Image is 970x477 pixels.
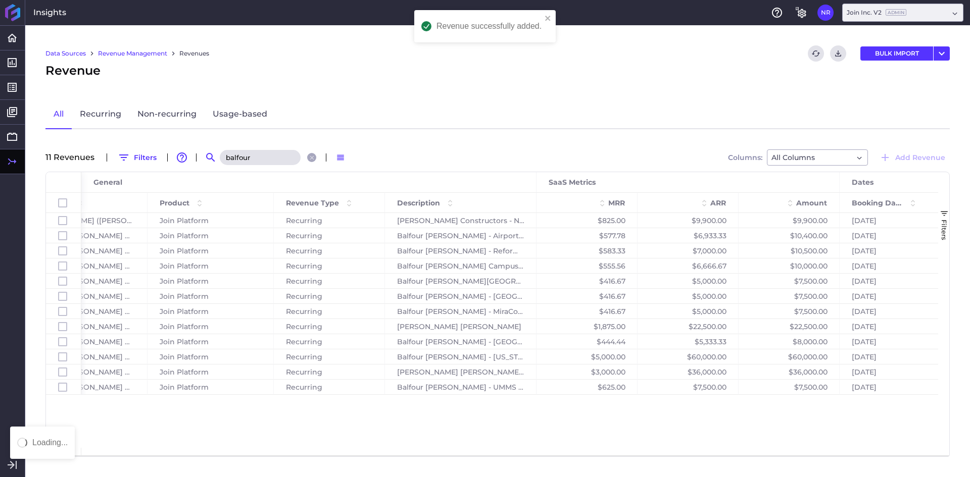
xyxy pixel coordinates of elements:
[769,5,785,21] button: Help
[847,8,906,17] div: Join Inc. V2
[45,100,72,129] a: All
[45,62,101,80] span: Revenue
[205,100,275,129] a: Usage-based
[771,151,815,164] span: All Columns
[45,153,101,162] div: 11 Revenue s
[129,100,205,129] a: Non-recurring
[817,5,834,21] button: User Menu
[934,46,950,61] button: User Menu
[45,49,86,58] a: Data Sources
[767,149,868,166] div: Dropdown select
[808,45,824,62] button: Refresh
[793,5,809,21] button: General Settings
[437,22,542,30] div: Revenue successfully added.
[32,439,68,447] div: Loading...
[72,100,129,129] a: Recurring
[830,45,846,62] button: Download
[203,149,219,166] button: Search by
[545,14,552,24] button: close
[886,9,906,16] ins: Admin
[860,46,933,61] button: BULK IMPORT
[98,49,167,58] a: Revenue Management
[307,153,316,162] button: Close search
[940,220,948,240] span: Filters
[113,149,161,166] button: Filters
[179,49,209,58] a: Revenues
[842,4,963,22] div: Dropdown select
[728,154,762,161] span: Columns:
